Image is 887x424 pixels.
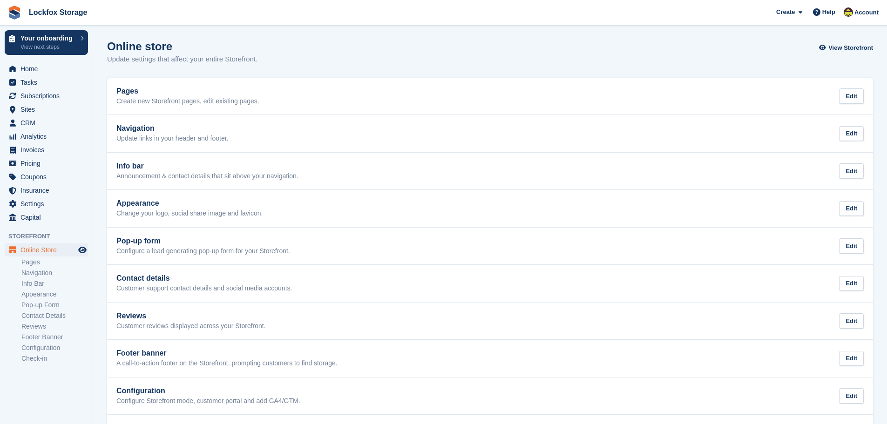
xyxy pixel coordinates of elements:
p: Your onboarding [20,35,76,41]
a: Pages [21,258,88,267]
h2: Footer banner [116,349,338,357]
span: CRM [20,116,76,129]
a: menu [5,211,88,224]
p: Announcement & contact details that sit above your navigation. [116,172,298,181]
h2: Configuration [116,387,300,395]
a: menu [5,197,88,210]
div: Edit [839,351,864,366]
a: menu [5,62,88,75]
p: Update links in your header and footer. [116,135,229,143]
div: Edit [839,388,864,404]
div: Edit [839,163,864,179]
div: Edit [839,276,864,291]
div: Edit [839,88,864,104]
a: menu [5,116,88,129]
a: Lockfox Storage [25,5,91,20]
a: menu [5,170,88,183]
p: Create new Storefront pages, edit existing pages. [116,97,259,106]
span: Create [776,7,795,17]
a: menu [5,157,88,170]
a: Footer Banner [21,333,88,342]
span: Account [854,8,879,17]
a: menu [5,184,88,197]
a: Preview store [77,244,88,256]
span: Tasks [20,76,76,89]
a: menu [5,130,88,143]
span: Subscriptions [20,89,76,102]
a: menu [5,89,88,102]
a: Appearance Change your logo, social share image and favicon. Edit [107,190,873,227]
div: Edit [839,201,864,216]
span: Coupons [20,170,76,183]
p: Change your logo, social share image and favicon. [116,209,263,218]
span: Help [822,7,835,17]
p: Configure a lead generating pop-up form for your Storefront. [116,247,290,256]
span: Online Store [20,243,76,256]
span: Insurance [20,184,76,197]
a: Your onboarding View next steps [5,30,88,55]
a: Info bar Announcement & contact details that sit above your navigation. Edit [107,153,873,190]
div: Edit [839,238,864,254]
a: Pages Create new Storefront pages, edit existing pages. Edit [107,78,873,115]
p: Customer support contact details and social media accounts. [116,284,292,293]
span: Invoices [20,143,76,156]
p: Update settings that affect your entire Storefront. [107,54,257,65]
span: Storefront [8,232,93,241]
img: stora-icon-8386f47178a22dfd0bd8f6a31ec36ba5ce8667c1dd55bd0f319d3a0aa187defe.svg [7,6,21,20]
a: Pop-up Form [21,301,88,310]
a: Contact Details [21,311,88,320]
a: Appearance [21,290,88,299]
span: Analytics [20,130,76,143]
p: Customer reviews displayed across your Storefront. [116,322,266,330]
span: View Storefront [828,43,873,53]
a: menu [5,143,88,156]
span: Sites [20,103,76,116]
span: Settings [20,197,76,210]
a: Navigation [21,269,88,277]
h2: Info bar [116,162,298,170]
a: Navigation Update links in your header and footer. Edit [107,115,873,152]
span: Capital [20,211,76,224]
div: Edit [839,126,864,141]
h1: Online store [107,40,257,53]
a: View Storefront [821,40,873,55]
h2: Reviews [116,312,266,320]
a: Check-in [21,354,88,363]
p: Configure Storefront mode, customer portal and add GA4/GTM. [116,397,300,405]
a: Footer banner A call-to-action footer on the Storefront, prompting customers to find storage. Edit [107,340,873,377]
span: Home [20,62,76,75]
h2: Appearance [116,199,263,208]
h2: Navigation [116,124,229,133]
a: Configuration Configure Storefront mode, customer portal and add GA4/GTM. Edit [107,377,873,415]
p: View next steps [20,43,76,51]
a: Info Bar [21,279,88,288]
a: menu [5,243,88,256]
p: A call-to-action footer on the Storefront, prompting customers to find storage. [116,359,338,368]
a: Contact details Customer support contact details and social media accounts. Edit [107,265,873,302]
a: Reviews Customer reviews displayed across your Storefront. Edit [107,303,873,340]
a: Reviews [21,322,88,331]
a: Pop-up form Configure a lead generating pop-up form for your Storefront. Edit [107,228,873,265]
a: Configuration [21,343,88,352]
a: menu [5,103,88,116]
h2: Contact details [116,274,292,283]
span: Pricing [20,157,76,170]
img: Dan Shepherd [844,7,853,17]
h2: Pages [116,87,259,95]
div: Edit [839,313,864,329]
h2: Pop-up form [116,237,290,245]
a: menu [5,76,88,89]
